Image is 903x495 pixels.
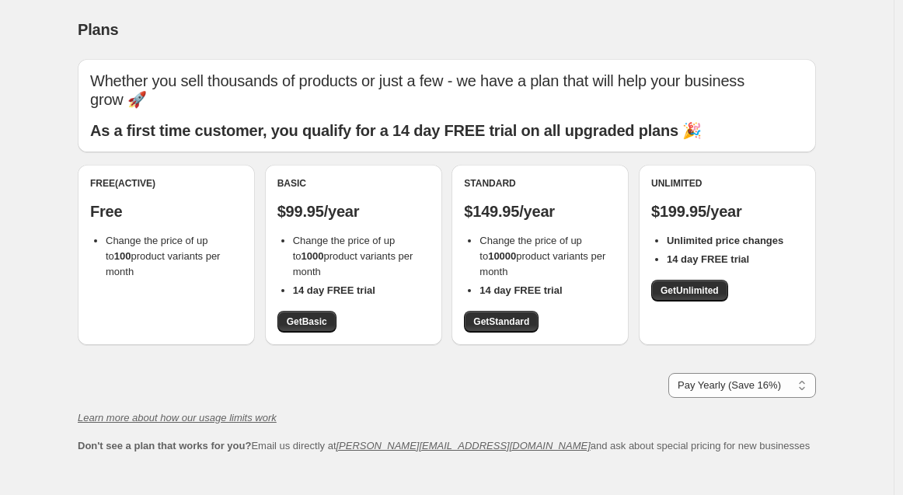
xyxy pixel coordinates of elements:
span: Plans [78,21,118,38]
span: Email us directly at and ask about special pricing for new businesses [78,440,810,451]
p: Whether you sell thousands of products or just a few - we have a plan that will help your busines... [90,71,804,109]
a: GetStandard [464,311,539,333]
span: Get Basic [287,315,327,328]
span: Change the price of up to product variants per month [106,235,220,277]
b: 100 [114,250,131,262]
a: GetBasic [277,311,336,333]
span: Get Standard [473,315,529,328]
a: Learn more about how our usage limits work [78,412,277,424]
a: [PERSON_NAME][EMAIL_ADDRESS][DOMAIN_NAME] [336,440,591,451]
b: 14 day FREE trial [667,253,749,265]
div: Basic [277,177,430,190]
div: Free (Active) [90,177,242,190]
b: 1000 [302,250,324,262]
div: Standard [464,177,616,190]
a: GetUnlimited [651,280,728,302]
b: 14 day FREE trial [479,284,562,296]
b: Don't see a plan that works for you? [78,440,251,451]
span: Get Unlimited [661,284,719,297]
div: Unlimited [651,177,804,190]
b: As a first time customer, you qualify for a 14 day FREE trial on all upgraded plans 🎉 [90,122,702,139]
b: 14 day FREE trial [293,284,375,296]
p: Free [90,202,242,221]
span: Change the price of up to product variants per month [293,235,413,277]
b: 10000 [488,250,516,262]
b: Unlimited price changes [667,235,783,246]
span: Change the price of up to product variants per month [479,235,605,277]
p: $149.95/year [464,202,616,221]
p: $199.95/year [651,202,804,221]
p: $99.95/year [277,202,430,221]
